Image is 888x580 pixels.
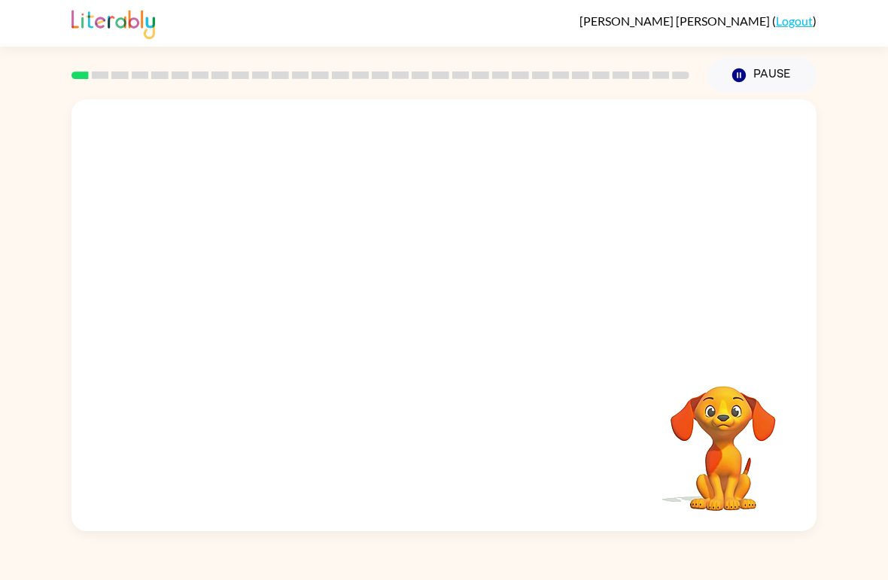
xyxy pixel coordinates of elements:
div: ( ) [579,14,817,28]
span: [PERSON_NAME] [PERSON_NAME] [579,14,772,28]
button: Pause [707,58,817,93]
a: Logout [776,14,813,28]
video: Your browser must support playing .mp4 files to use Literably. Please try using another browser. [648,363,798,513]
img: Literably [71,6,155,39]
